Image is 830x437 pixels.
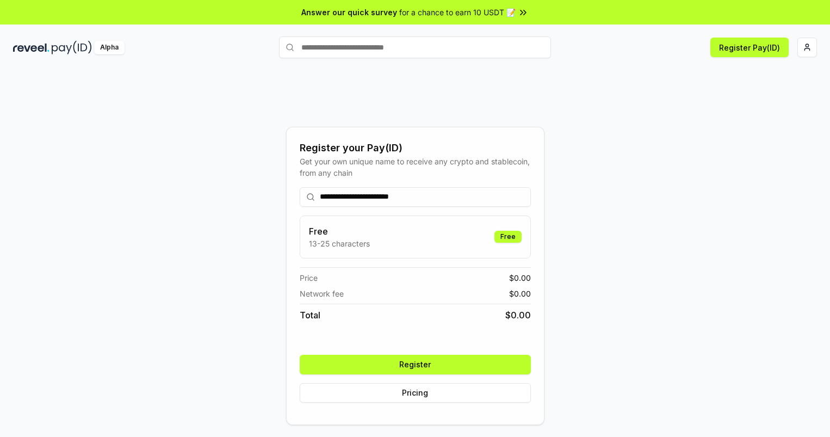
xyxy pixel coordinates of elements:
[710,38,789,57] button: Register Pay(ID)
[300,288,344,299] span: Network fee
[300,140,531,156] div: Register your Pay(ID)
[13,41,49,54] img: reveel_dark
[300,383,531,403] button: Pricing
[300,156,531,179] div: Get your own unique name to receive any crypto and stablecoin, from any chain
[301,7,397,18] span: Answer our quick survey
[300,272,318,284] span: Price
[309,225,370,238] h3: Free
[52,41,92,54] img: pay_id
[309,238,370,249] p: 13-25 characters
[494,231,522,243] div: Free
[505,309,531,322] span: $ 0.00
[94,41,125,54] div: Alpha
[399,7,516,18] span: for a chance to earn 10 USDT 📝
[300,355,531,374] button: Register
[509,272,531,284] span: $ 0.00
[300,309,320,322] span: Total
[509,288,531,299] span: $ 0.00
